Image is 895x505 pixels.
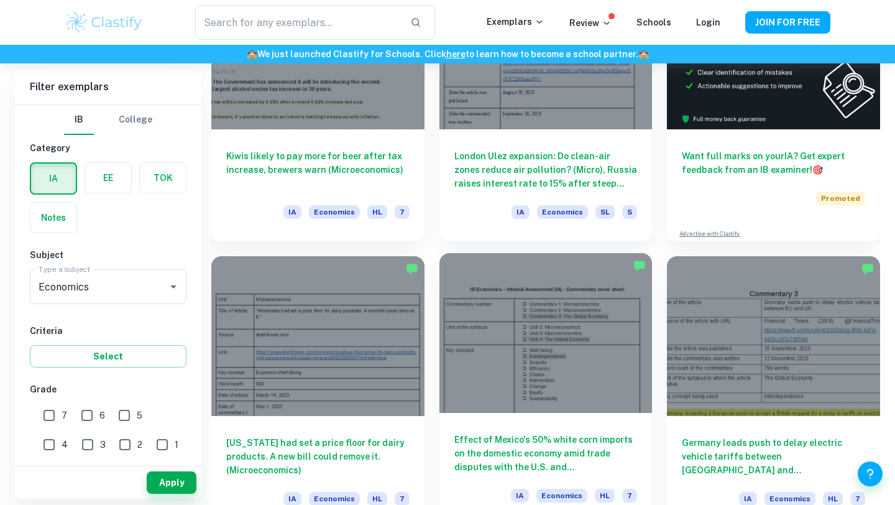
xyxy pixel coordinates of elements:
span: 7 [622,489,637,503]
span: Economics [309,205,360,219]
h6: Category [30,141,186,155]
button: Select [30,345,186,368]
span: 3 [100,438,106,452]
span: IA [511,489,529,503]
span: 7 [395,205,410,219]
a: Advertise with Clastify [679,229,740,238]
span: 4 [62,438,68,452]
button: Apply [147,471,196,494]
button: EE [85,163,131,193]
span: IA [283,205,301,219]
img: Clastify logo [65,10,144,35]
span: Economics [537,205,588,219]
span: 5 [137,409,142,422]
span: 5 [622,205,637,219]
span: 🏫 [247,49,257,59]
p: Exemplars [487,15,544,29]
button: Open [165,278,182,295]
h6: Grade [30,382,186,396]
span: 7 [62,409,67,422]
h6: We just launched Clastify for Schools. Click to learn how to become a school partner. [2,47,893,61]
span: HL [367,205,387,219]
h6: Germany leads push to delay electric vehicle tariffs between [GEOGRAPHIC_DATA] and [GEOGRAPHIC_DA... [682,436,865,477]
span: Economics [536,489,587,503]
label: Type a subject [39,264,90,274]
span: Promoted [816,192,865,205]
button: IA [31,164,76,193]
span: 🏫 [638,49,649,59]
button: IB [64,105,94,135]
button: JOIN FOR FREE [745,11,830,34]
p: Review [569,16,612,30]
h6: Subject [30,248,186,262]
span: HL [595,489,615,503]
input: Search for any exemplars... [195,5,400,40]
a: here [446,49,466,59]
div: Filter type choice [64,105,152,135]
h6: London Ulez expansion: Do clean-air zones reduce air pollution? (Micro), Russia raises interest r... [454,149,638,190]
h6: Kiwis likely to pay more for beer after tax increase, brewers warn (Microeconomics) [226,149,410,190]
img: Marked [633,259,646,272]
span: 1 [175,438,178,452]
img: Marked [406,262,418,275]
button: Help and Feedback [858,461,883,486]
button: TOK [140,163,186,193]
h6: Filter exemplars [15,70,201,104]
span: 🎯 [812,165,823,175]
h6: [US_STATE] had set a price floor for dairy products. A new bill could remove it. (Microeconomics) [226,436,410,477]
h6: Effect of Mexico's 50% white corn imports on the domestic economy amid trade disputes with the U.... [454,433,638,474]
span: 2 [137,438,142,452]
button: Notes [30,203,76,233]
span: 6 [99,409,105,422]
span: IA [512,205,530,219]
a: Schools [636,17,671,27]
span: SL [595,205,615,219]
h6: Want full marks on your IA ? Get expert feedback from an IB examiner! [682,149,865,177]
a: Login [696,17,720,27]
button: College [119,105,152,135]
img: Marked [861,262,874,275]
h6: Criteria [30,324,186,338]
